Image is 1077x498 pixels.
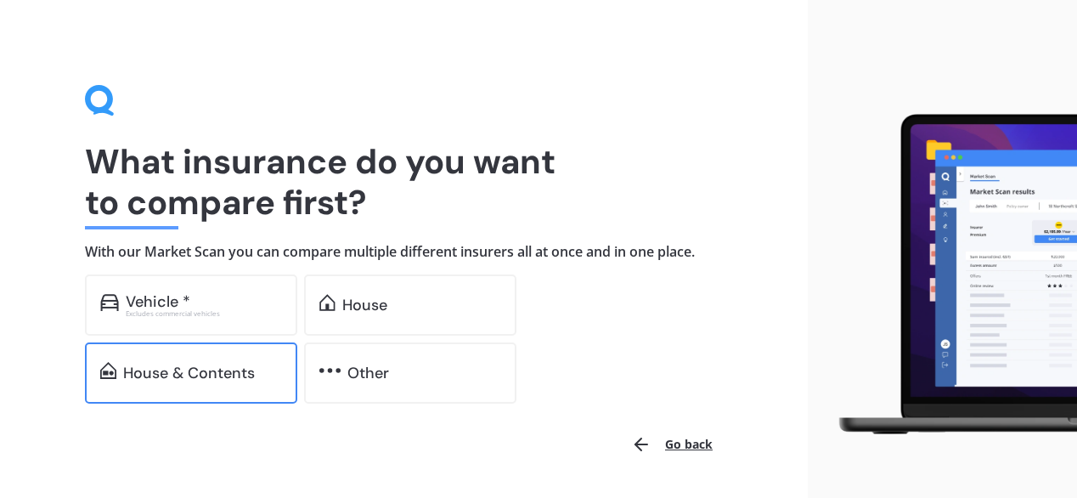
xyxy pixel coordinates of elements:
[621,424,723,465] button: Go back
[100,362,116,379] img: home-and-contents.b802091223b8502ef2dd.svg
[821,107,1077,443] img: laptop.webp
[123,365,255,382] div: House & Contents
[319,294,336,311] img: home.91c183c226a05b4dc763.svg
[319,362,341,379] img: other.81dba5aafe580aa69f38.svg
[126,293,190,310] div: Vehicle *
[342,297,387,314] div: House
[85,141,723,223] h1: What insurance do you want to compare first?
[85,243,723,261] h4: With our Market Scan you can compare multiple different insurers all at once and in one place.
[126,310,282,317] div: Excludes commercial vehicles
[347,365,389,382] div: Other
[100,294,119,311] img: car.f15378c7a67c060ca3f3.svg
